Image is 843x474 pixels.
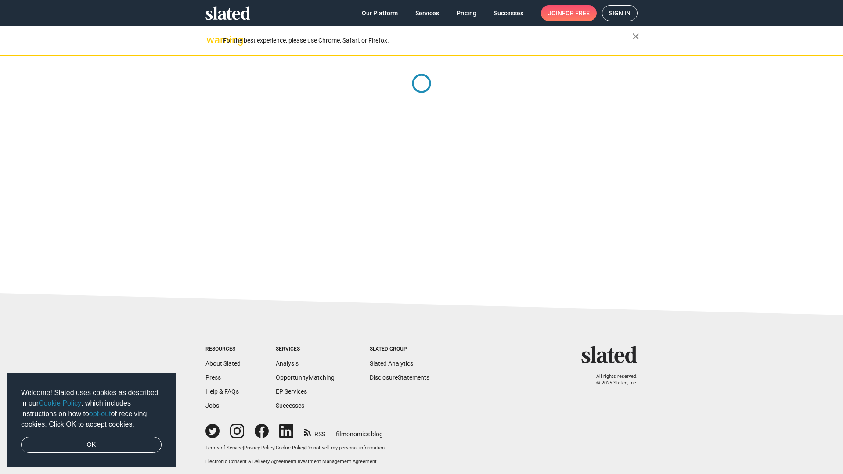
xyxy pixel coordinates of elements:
[276,445,305,451] a: Cookie Policy
[205,402,219,409] a: Jobs
[408,5,446,21] a: Services
[39,399,81,407] a: Cookie Policy
[541,5,597,21] a: Joinfor free
[630,31,641,42] mat-icon: close
[370,346,429,353] div: Slated Group
[205,445,243,451] a: Terms of Service
[205,459,295,464] a: Electronic Consent & Delivery Agreement
[276,360,299,367] a: Analysis
[587,373,638,386] p: All rights reserved. © 2025 Slated, Inc.
[276,374,335,381] a: OpportunityMatching
[276,402,304,409] a: Successes
[274,445,276,451] span: |
[296,459,377,464] a: Investment Management Agreement
[21,437,162,453] a: dismiss cookie message
[370,360,413,367] a: Slated Analytics
[205,360,241,367] a: About Slated
[304,425,325,438] a: RSS
[336,423,383,438] a: filmonomics blog
[415,5,439,21] span: Services
[362,5,398,21] span: Our Platform
[457,5,476,21] span: Pricing
[370,374,429,381] a: DisclosureStatements
[355,5,405,21] a: Our Platform
[206,35,217,45] mat-icon: warning
[89,410,111,417] a: opt-out
[609,6,630,21] span: Sign in
[487,5,530,21] a: Successes
[205,388,239,395] a: Help & FAQs
[21,388,162,430] span: Welcome! Slated uses cookies as described in our , which includes instructions on how to of recei...
[276,346,335,353] div: Services
[223,35,632,47] div: For the best experience, please use Chrome, Safari, or Firefox.
[450,5,483,21] a: Pricing
[548,5,590,21] span: Join
[494,5,523,21] span: Successes
[243,445,244,451] span: |
[306,445,385,452] button: Do not sell my personal information
[276,388,307,395] a: EP Services
[7,373,176,467] div: cookieconsent
[295,459,296,464] span: |
[562,5,590,21] span: for free
[602,5,638,21] a: Sign in
[205,346,241,353] div: Resources
[244,445,274,451] a: Privacy Policy
[205,374,221,381] a: Press
[305,445,306,451] span: |
[336,431,346,438] span: film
